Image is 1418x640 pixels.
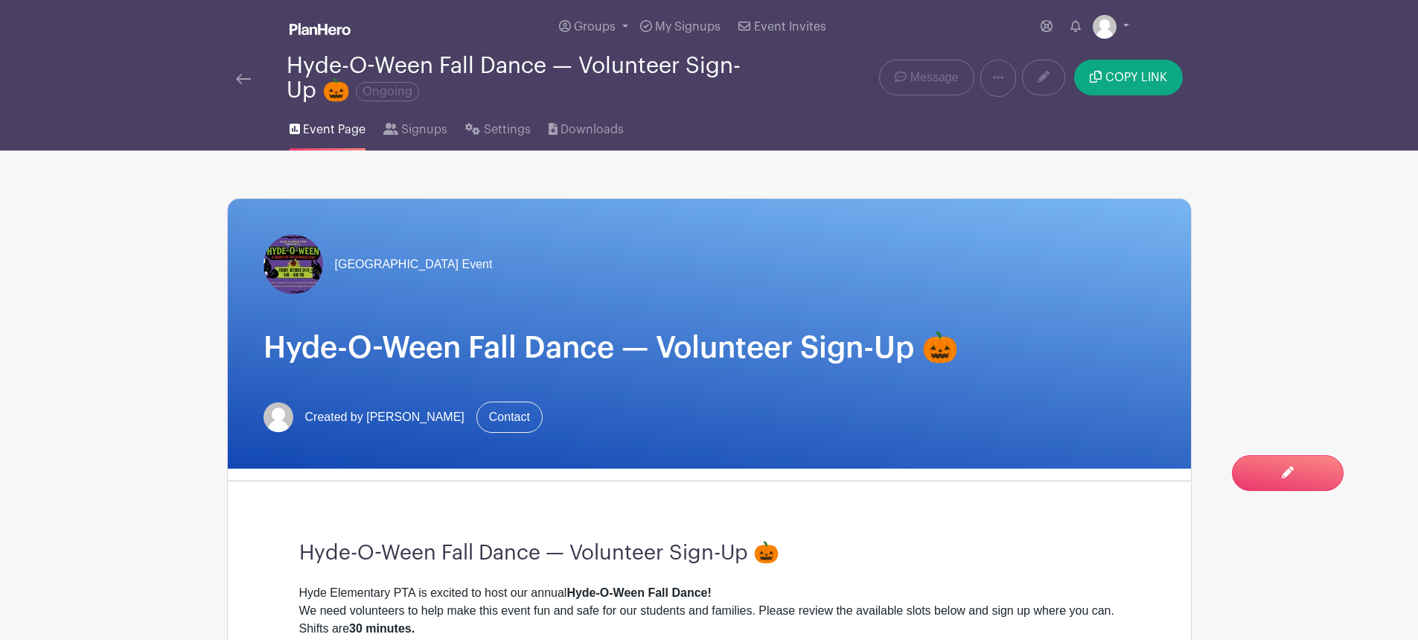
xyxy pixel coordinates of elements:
img: default-ce2991bfa6775e67f084385cd625a349d9dcbb7a52a09fb2fda1e96e2d18dcdb.png [264,402,293,432]
span: Event Invites [754,21,826,33]
span: Settings [484,121,531,139]
span: Groups [574,21,616,33]
a: Message [879,60,974,95]
strong: 30 minutes. [349,622,415,635]
a: Event Page [290,103,365,151]
span: My Signups [655,21,721,33]
strong: Hyde-O-Ween Fall Dance! [566,586,711,599]
img: back-arrow-29a5d9b10d5bd6ae65dc969a981735edf675c4d7a1fe02e03b50dbd4ba3cdb55.svg [236,74,251,84]
span: COPY LINK [1105,72,1167,83]
a: Settings [465,103,530,151]
span: Message [910,69,959,86]
h3: Hyde-O-Ween Fall Dance — Volunteer Sign-Up 🎃 [299,541,1120,566]
h1: Hyde-O-Ween Fall Dance — Volunteer Sign-Up 🎃 [264,330,1155,366]
span: Signups [401,121,447,139]
button: COPY LINK [1074,60,1182,95]
span: Downloads [561,121,624,139]
div: Hyde-O-Ween Fall Dance — Volunteer Sign-Up 🎃 [287,54,769,103]
a: Signups [383,103,447,151]
span: Ongoing [356,82,419,101]
span: Event Page [303,121,365,139]
img: default-ce2991bfa6775e67f084385cd625a349d9dcbb7a52a09fb2fda1e96e2d18dcdb.png [1093,15,1117,39]
a: Contact [476,402,543,433]
img: logo_white-6c42ec7e38ccf1d336a20a19083b03d10ae64f83f12c07503d8b9e83406b4c7d.svg [290,23,351,35]
a: Downloads [549,103,624,151]
span: [GEOGRAPHIC_DATA] Event [335,256,493,273]
img: Facebook%20Event%20Banner.jpg [264,235,323,294]
span: Created by [PERSON_NAME] [305,408,464,426]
